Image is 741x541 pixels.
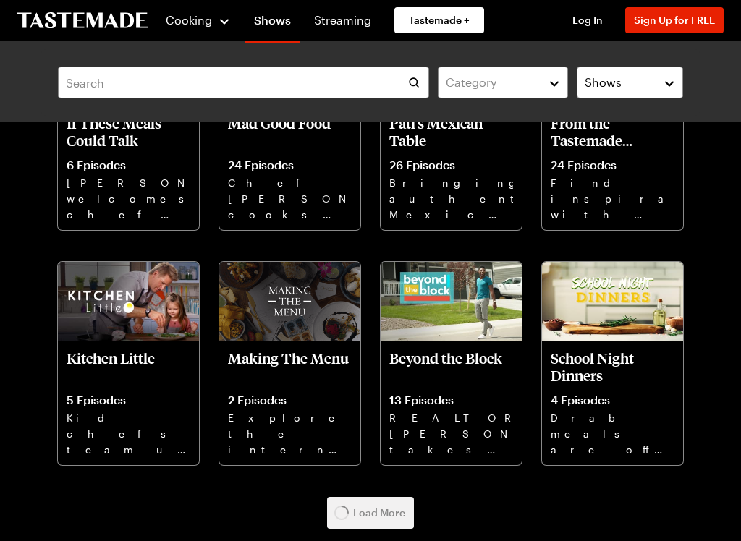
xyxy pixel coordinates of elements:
[559,13,617,27] button: Log In
[551,176,674,222] p: Find inspiration with fun meal ideas the whole family will love as we put a new spin on classic d...
[228,158,352,173] p: 24 Episodes
[551,350,674,385] p: School Night Dinners
[394,7,484,33] a: Tastemade +
[166,13,212,27] span: Cooking
[228,115,352,150] p: Mad Good Food
[67,393,190,408] p: 5 Episodes
[228,411,352,457] p: Explore the international culinary hot spot that is [GEOGRAPHIC_DATA].
[67,115,190,150] p: If These Meals Could Talk
[551,393,674,408] p: 4 Episodes
[542,263,683,467] a: School Night DinnersSchool Night Dinners4 EpisodesDrab meals are off the table, and healthy comes...
[381,263,522,342] img: Beyond the Block
[542,27,683,231] a: From the Tastemade KitchenFrom the Tastemade Kitchen24 EpisodesFind inspiration with fun meal ide...
[551,411,674,457] p: Drab meals are off the table, and healthy comes with a side of fun with the help of [PERSON_NAME]...
[381,263,522,467] a: Beyond the BlockBeyond the Block13 EpisodesREALTOR® [PERSON_NAME] takes homebuyers on a journey t...
[634,14,715,26] span: Sign Up for FREE
[446,74,538,91] div: Category
[438,67,568,98] button: Category
[165,3,231,38] button: Cooking
[58,263,199,342] img: Kitchen Little
[58,27,199,231] a: If These Meals Could TalkIf These Meals Could Talk6 Episodes[PERSON_NAME] welcomes chefs into her...
[228,350,352,385] p: Making The Menu
[58,263,199,467] a: Kitchen LittleKitchen Little5 EpisodesKid chefs team up with the pros to recreate scrumptious vir...
[219,263,360,467] a: Making The MenuMaking The Menu2 EpisodesExplore the international culinary hot spot that is [GEOG...
[389,393,513,408] p: 13 Episodes
[542,263,683,342] img: School Night Dinners
[228,176,352,222] p: Chef [PERSON_NAME] cooks one of his signature family meals and then turns it into two unique meal...
[381,27,522,231] a: Pati's Mexican TablePati's Mexican Table26 EpisodesBringing authentic Mexican flavors, colors, te...
[409,13,470,27] span: Tastemade +
[219,263,360,342] img: Making The Menu
[219,27,360,231] a: Mad Good FoodMad Good Food24 EpisodesChef [PERSON_NAME] cooks one of his signature family meals a...
[389,176,513,222] p: Bringing authentic Mexican flavors, colors, textures and warmth into American kitchens.
[67,158,190,173] p: 6 Episodes
[585,74,622,91] span: Shows
[17,12,148,29] a: To Tastemade Home Page
[67,350,190,385] p: Kitchen Little
[551,115,674,150] p: From the Tastemade Kitchen
[67,411,190,457] p: Kid chefs team up with the pros to recreate scrumptious viral recipes.
[245,3,300,43] a: Shows
[551,158,674,173] p: 24 Episodes
[389,411,513,457] p: REALTOR® [PERSON_NAME] takes homebuyers on a journey through their city to find the perfect home ...
[389,350,513,385] p: Beyond the Block
[228,393,352,408] p: 2 Episodes
[577,67,683,98] button: Shows
[389,115,513,150] p: Pati's Mexican Table
[389,158,513,173] p: 26 Episodes
[58,67,429,98] input: Search
[67,176,190,222] p: [PERSON_NAME] welcomes chefs into her kitchen to cook the three recipes that shaped who they are ...
[625,7,724,33] button: Sign Up for FREE
[572,14,603,26] span: Log In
